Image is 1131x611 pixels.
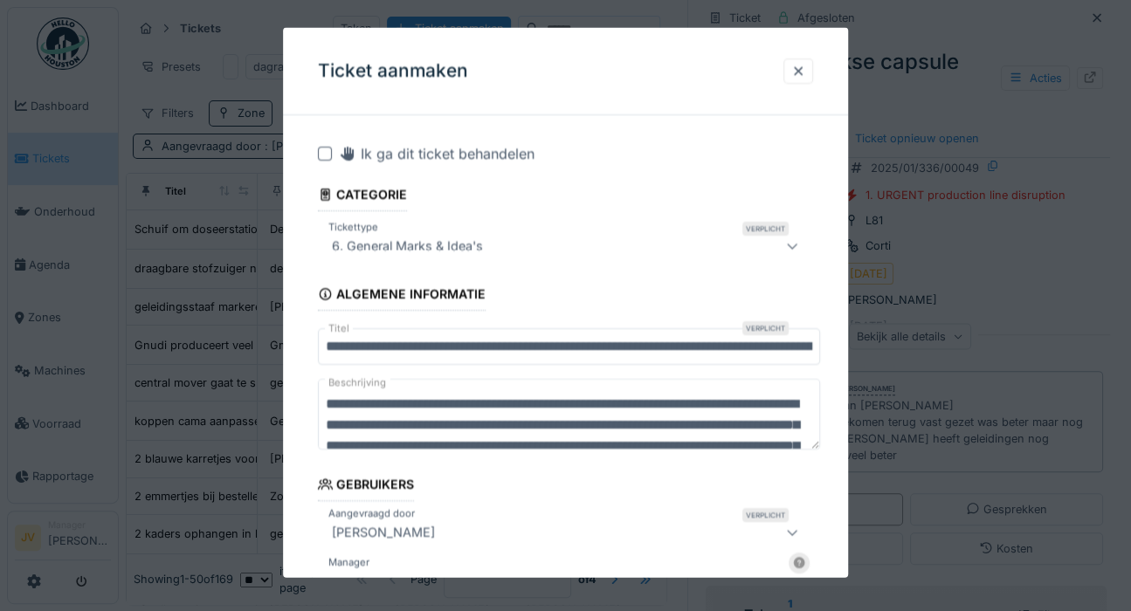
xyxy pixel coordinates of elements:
div: Ik ga dit ticket behandelen [339,143,534,164]
h3: Ticket aanmaken [318,60,468,82]
div: Algemene informatie [318,281,486,311]
div: Categorie [318,182,408,211]
label: Titel [325,321,353,336]
div: Verplicht [742,508,789,522]
div: Verplicht [742,321,789,335]
label: Tickettype [325,220,382,235]
div: [PERSON_NAME] [325,522,442,543]
label: Beschrijving [325,371,390,393]
label: Manager [325,555,373,570]
div: 6. General Marks & Idea's [325,236,490,257]
label: Aangevraagd door [325,506,418,521]
div: Gebruikers [318,471,415,501]
div: Verplicht [742,222,789,236]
